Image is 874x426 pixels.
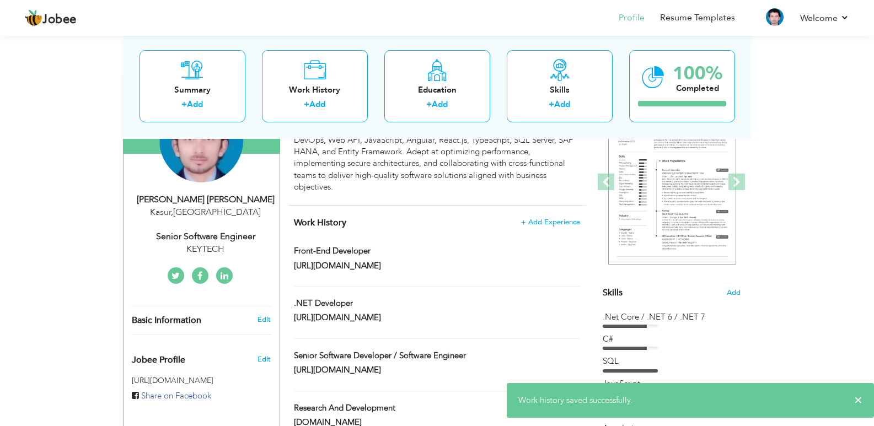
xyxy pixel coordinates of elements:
div: Work History [271,84,359,95]
a: Welcome [800,12,849,25]
label: + [426,99,432,110]
label: [URL][DOMAIN_NAME] [294,260,479,272]
span: Jobee [42,14,77,26]
span: + Add Experience [521,218,580,226]
div: Completed [673,82,722,94]
label: + [181,99,187,110]
label: Front-End Developer [294,245,479,257]
a: Add [432,99,448,110]
div: Results-oriented Full Stack Developer with extensive experience in designing, developing, and dep... [294,99,580,193]
span: Add [727,288,741,298]
div: C# [603,333,741,345]
label: [URL][DOMAIN_NAME] [294,364,479,376]
span: , [171,206,173,218]
label: .NET Developer [294,298,479,309]
span: Work history saved successfully. [518,395,632,406]
span: Basic Information [132,316,201,326]
div: [PERSON_NAME] [PERSON_NAME] [132,193,280,206]
h5: [URL][DOMAIN_NAME] [132,376,271,385]
div: KEYTECH [132,243,280,256]
div: Enhance your career by creating a custom URL for your Jobee public profile. [124,343,280,371]
label: Research and Development [294,402,479,414]
label: + [304,99,309,110]
img: jobee.io [25,9,42,27]
span: Share on Facebook [141,390,211,401]
div: JavaScript [603,378,741,390]
img: Profile Img [766,8,784,26]
a: Edit [258,315,271,325]
img: Hafiz Muhammad Mudassar Rashid [159,99,243,182]
a: Add [309,99,325,110]
div: Kasur [GEOGRAPHIC_DATA] [132,206,280,219]
div: Summary [148,84,237,95]
span: Jobee Profile [132,355,185,365]
a: Jobee [25,9,77,27]
div: 100% [673,64,722,82]
a: Resume Templates [660,12,735,24]
a: Add [554,99,570,110]
span: Work History [294,217,346,229]
label: [URL][DOMAIN_NAME] [294,312,479,323]
div: Skills [516,84,604,95]
a: Add [187,99,203,110]
div: Senior Software Engineer [132,230,280,243]
label: Senior Software Developer / Software Engineer [294,350,479,362]
span: Edit [258,354,271,364]
h4: This helps to show the companies you have worked for. [294,217,580,228]
div: .Net Core / .NET 6 / .NET 7 [603,311,741,323]
label: + [549,99,554,110]
div: SQL [603,355,741,367]
div: Education [393,84,481,95]
span: Skills [603,287,623,299]
a: Profile [619,12,645,24]
span: × [854,395,862,406]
